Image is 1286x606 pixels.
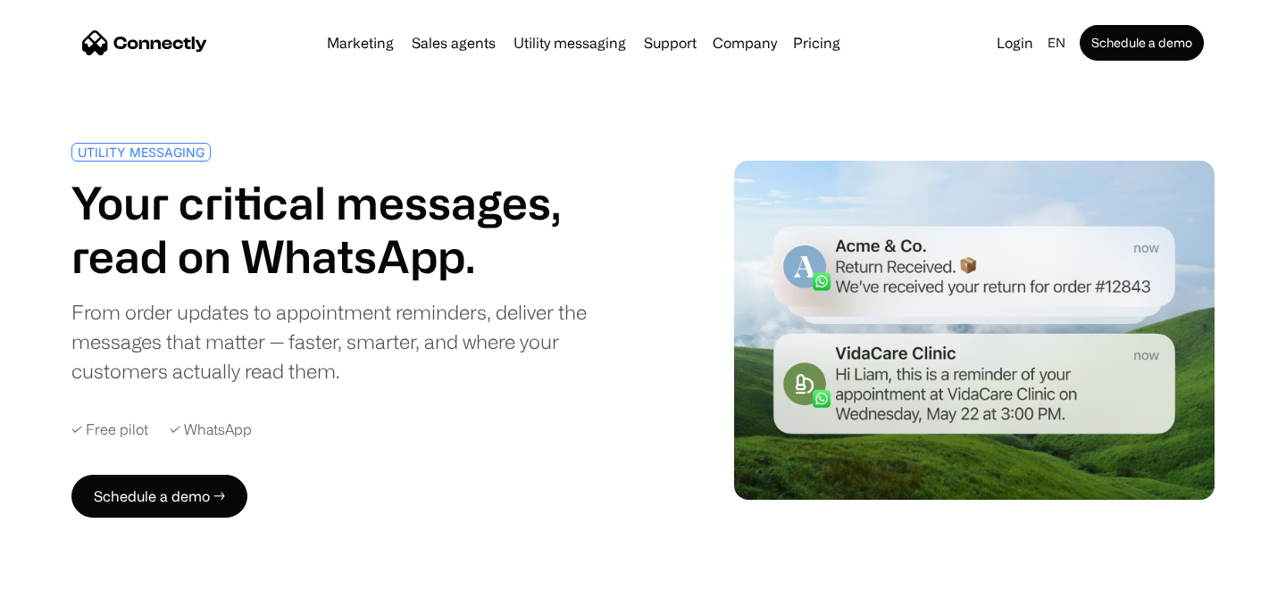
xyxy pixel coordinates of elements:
aside: Language selected: English [18,573,107,600]
div: en [1040,30,1076,55]
a: Sales agents [405,36,503,50]
a: Schedule a demo [1080,25,1204,61]
div: en [1048,30,1065,55]
div: From order updates to appointment reminders, deliver the messages that matter — faster, smarter, ... [71,297,636,386]
div: Company [707,30,782,55]
div: ✓ Free pilot [71,421,148,438]
a: Pricing [786,36,848,50]
h1: Your critical messages, read on WhatsApp. [71,176,636,283]
a: Utility messaging [506,36,633,50]
a: Support [637,36,704,50]
div: ✓ WhatsApp [170,421,252,438]
a: Marketing [320,36,401,50]
div: Company [713,30,777,55]
ul: Language list [36,575,107,600]
a: Schedule a demo → [71,475,247,518]
div: UTILITY MESSAGING [78,145,205,159]
a: Login [990,30,1040,55]
a: home [82,29,207,56]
